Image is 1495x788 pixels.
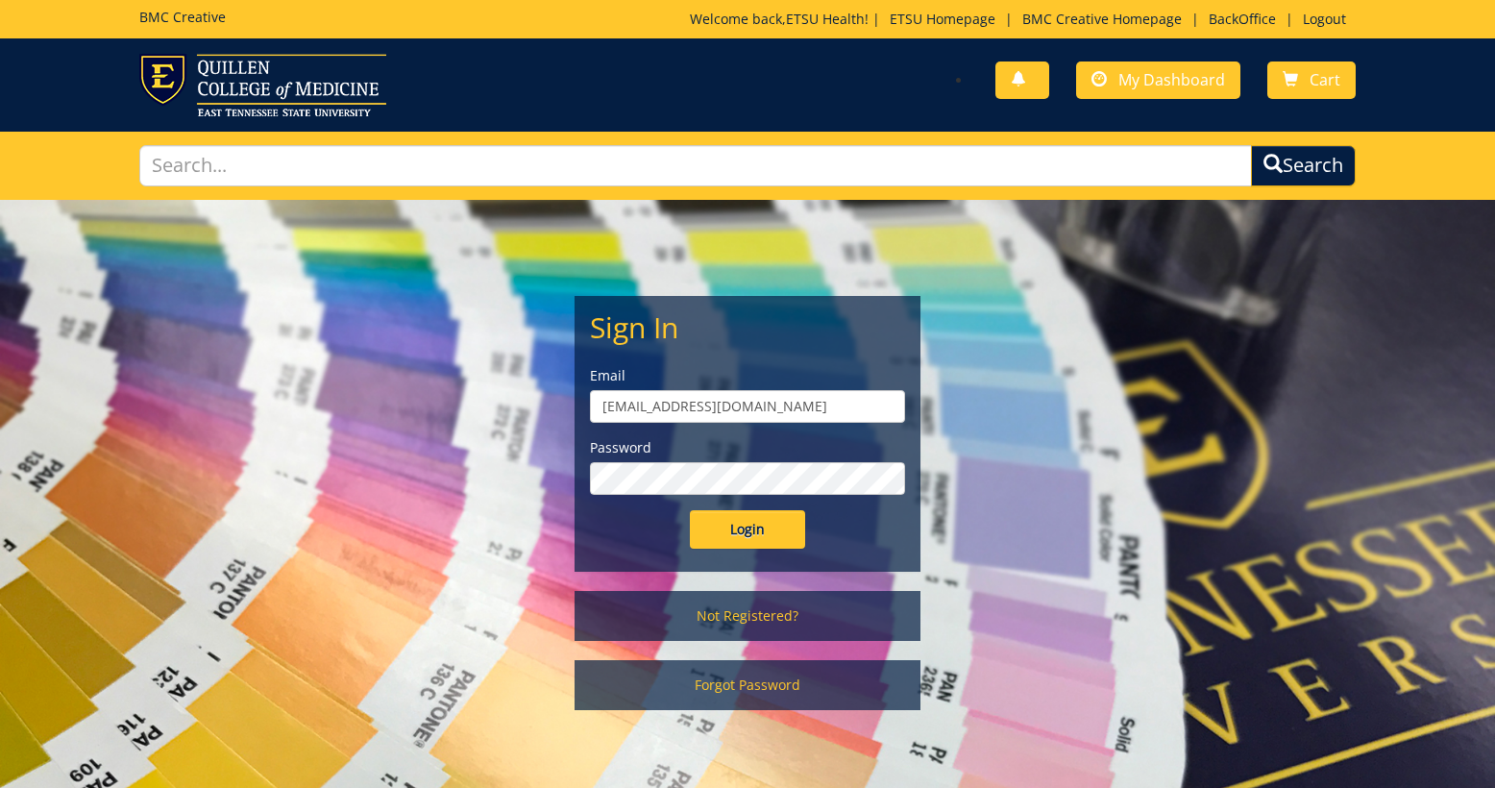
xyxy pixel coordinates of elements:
[590,311,905,343] h2: Sign In
[139,145,1253,186] input: Search...
[1076,62,1240,99] a: My Dashboard
[590,366,905,385] label: Email
[1118,69,1225,90] span: My Dashboard
[690,10,1356,29] p: Welcome back, ! | | | |
[1293,10,1356,28] a: Logout
[880,10,1005,28] a: ETSU Homepage
[690,510,805,549] input: Login
[1251,145,1356,186] button: Search
[575,591,920,641] a: Not Registered?
[139,54,386,116] img: ETSU logo
[1310,69,1340,90] span: Cart
[1013,10,1191,28] a: BMC Creative Homepage
[590,438,905,457] label: Password
[786,10,865,28] a: ETSU Health
[575,660,920,710] a: Forgot Password
[139,10,226,24] h5: BMC Creative
[1199,10,1286,28] a: BackOffice
[1267,62,1356,99] a: Cart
